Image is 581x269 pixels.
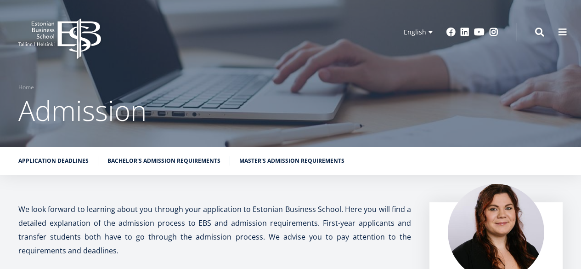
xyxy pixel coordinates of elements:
a: Facebook [446,28,456,37]
a: Bachelor's admission requirements [107,156,220,166]
a: Youtube [474,28,485,37]
a: Application deadlines [18,156,89,166]
p: We look forward to learning about you through your application to Estonian Business School. Here ... [18,202,411,258]
a: Master's admission requirements [239,156,344,166]
a: Instagram [489,28,498,37]
a: Home [18,83,34,92]
a: Linkedin [460,28,469,37]
span: Admission [18,92,147,129]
